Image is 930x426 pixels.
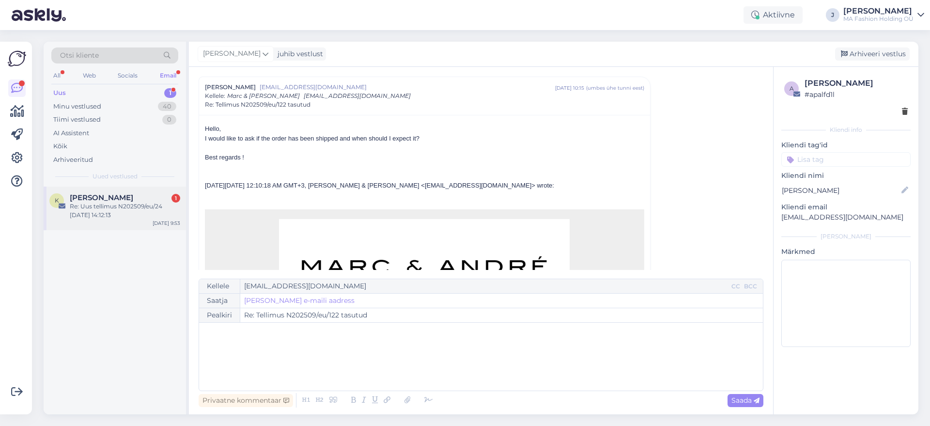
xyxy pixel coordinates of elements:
[203,48,261,59] span: [PERSON_NAME]
[731,396,759,405] span: Saada
[199,308,240,322] div: Pealkiri
[826,8,839,22] div: J
[70,202,180,220] div: Re: Uus tellimus N202509/eu/24 [DATE] 14:12:13
[781,171,911,181] p: Kliendi nimi
[843,7,914,15] div: [PERSON_NAME]
[205,83,256,92] span: [PERSON_NAME]
[781,126,911,134] div: Kliendi info
[835,47,910,61] div: Arhiveeri vestlus
[843,15,914,23] div: MA Fashion Holding OÜ
[8,49,26,68] img: Askly Logo
[199,394,293,407] div: Privaatne kommentaar
[53,102,101,111] div: Minu vestlused
[164,88,176,98] div: 1
[742,282,759,291] div: BCC
[205,100,310,109] span: Re: Tellimus N202509/eu/122 tasutud
[304,92,411,99] span: [EMAIL_ADDRESS][DOMAIN_NAME]
[205,181,644,190] div: [DATE][DATE] 12:10:18 AM GMT+3, [PERSON_NAME] & [PERSON_NAME] <[EMAIL_ADDRESS][DOMAIN_NAME]> wrote:
[729,282,742,291] div: CC
[781,202,911,212] p: Kliendi email
[781,212,911,222] p: [EMAIL_ADDRESS][DOMAIN_NAME]
[81,69,98,82] div: Web
[55,197,59,204] span: K
[199,294,240,308] div: Saatja
[260,83,555,92] span: [EMAIL_ADDRESS][DOMAIN_NAME]
[53,115,101,125] div: Tiimi vestlused
[116,69,139,82] div: Socials
[781,232,911,241] div: [PERSON_NAME]
[53,88,66,98] div: Uus
[244,296,355,306] a: [PERSON_NAME] e-maili aadress
[205,135,419,142] span: I would like to ask if the order has been shipped and when should I expect it?
[843,7,924,23] a: [PERSON_NAME]MA Fashion Holding OÜ
[240,308,763,322] input: Write subject here...
[53,155,93,165] div: Arhiveeritud
[805,89,908,100] div: # apalfd1l
[171,194,180,203] div: 1
[158,102,176,111] div: 40
[781,247,911,257] p: Märkmed
[199,279,240,293] div: Kellele
[555,84,584,92] div: [DATE] 10:15
[53,128,89,138] div: AI Assistent
[781,152,911,167] input: Lisa tag
[205,92,225,99] span: Kellele :
[744,6,803,24] div: Aktiivne
[51,69,62,82] div: All
[227,92,300,99] span: Marc & [PERSON_NAME]
[205,153,644,162] div: Best regards !
[586,84,644,92] div: ( umbes ühe tunni eest )
[782,185,899,196] input: Lisa nimi
[93,172,138,181] span: Uued vestlused
[70,193,133,202] span: Keneli Kivilaht
[158,69,178,82] div: Email
[274,49,323,59] div: juhib vestlust
[60,50,99,61] span: Otsi kliente
[162,115,176,125] div: 0
[53,142,67,151] div: Kõik
[240,279,729,293] input: Recepient...
[153,220,180,227] div: [DATE] 9:53
[205,125,221,132] span: Hello,
[805,78,908,89] div: [PERSON_NAME]
[781,140,911,150] p: Kliendi tag'id
[790,85,794,92] span: a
